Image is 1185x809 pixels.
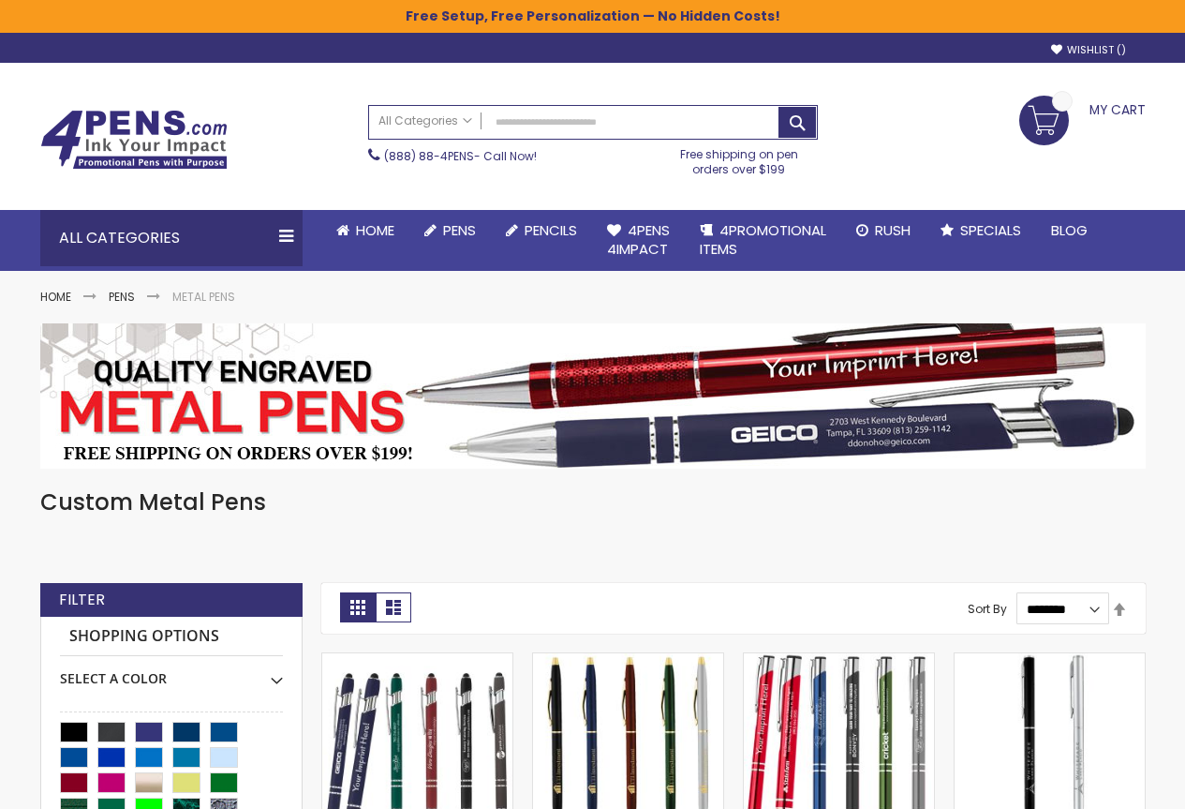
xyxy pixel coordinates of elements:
span: - Call Now! [384,148,537,164]
span: Pencils [525,220,577,240]
a: Blog [1036,210,1103,251]
a: Berkley Ballpoint Pen with Chrome Trim [955,652,1145,668]
a: All Categories [369,106,481,137]
span: Specials [960,220,1021,240]
div: Free shipping on pen orders over $199 [660,140,818,177]
a: Wishlist [1051,43,1126,57]
a: Cooper Deluxe Metal Pen w/Gold Trim [533,652,723,668]
a: 4Pens4impact [592,210,685,271]
div: Select A Color [60,656,283,688]
label: Sort By [968,601,1007,617]
div: All Categories [40,210,303,266]
span: Home [356,220,394,240]
a: Specials [926,210,1036,251]
a: Pencils [491,210,592,251]
a: Home [321,210,409,251]
img: 4Pens Custom Pens and Promotional Products [40,110,228,170]
span: Pens [443,220,476,240]
a: Paradigm Plus Custom Metal Pens [744,652,934,668]
span: 4Pens 4impact [607,220,670,259]
strong: Grid [340,592,376,622]
span: All Categories [378,113,472,128]
span: Rush [875,220,911,240]
img: Metal Pens [40,323,1146,469]
span: 4PROMOTIONAL ITEMS [700,220,826,259]
a: Custom Soft Touch Metal Pen - Stylus Top [322,652,512,668]
strong: Metal Pens [172,289,235,305]
a: Home [40,289,71,305]
a: Rush [841,210,926,251]
strong: Shopping Options [60,617,283,657]
a: 4PROMOTIONALITEMS [685,210,841,271]
a: Pens [409,210,491,251]
a: Pens [109,289,135,305]
a: (888) 88-4PENS [384,148,474,164]
strong: Filter [59,590,105,610]
h1: Custom Metal Pens [40,487,1146,517]
span: Blog [1051,220,1088,240]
